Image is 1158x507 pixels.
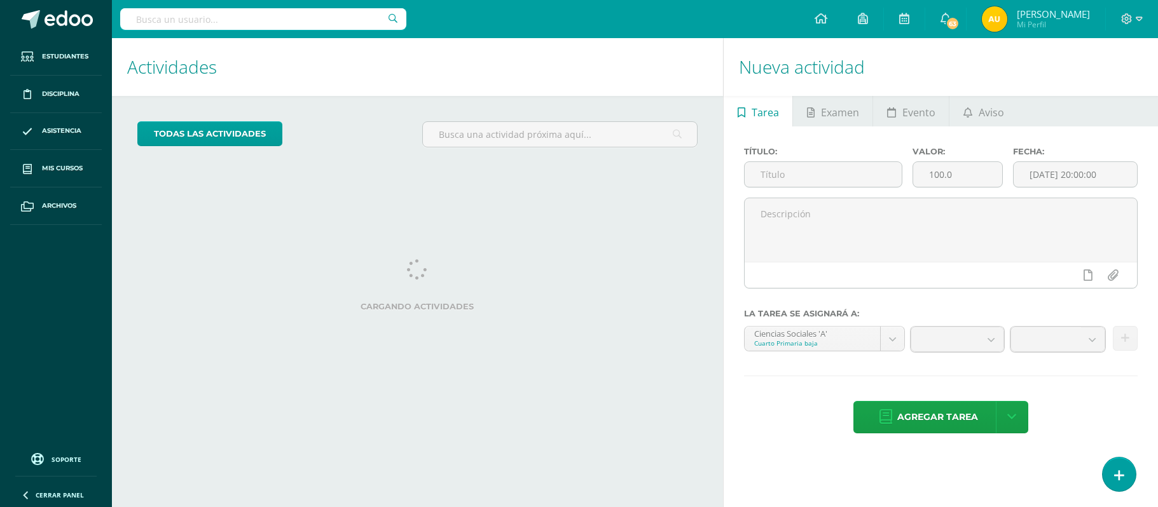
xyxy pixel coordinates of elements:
span: Soporte [52,455,81,464]
input: Puntos máximos [913,162,1003,187]
a: Archivos [10,187,102,225]
img: 05b7556927cf6a1fc85b4e34986eb699.png [982,6,1007,32]
a: Tarea [724,96,792,126]
div: Ciencias Sociales 'A' [754,327,871,339]
h1: Actividades [127,38,708,96]
span: Aviso [979,97,1004,128]
label: Título: [744,147,902,156]
span: 63 [946,17,960,30]
input: Busca un usuario... [120,8,406,30]
input: Título [745,162,902,187]
span: Asistencia [42,126,81,136]
span: Agregar tarea [897,402,978,433]
a: Disciplina [10,76,102,113]
span: Estudiantes [42,51,88,62]
a: Estudiantes [10,38,102,76]
label: Fecha: [1013,147,1138,156]
a: Aviso [949,96,1017,126]
a: Soporte [15,450,97,467]
input: Fecha de entrega [1014,162,1137,187]
a: Mis cursos [10,150,102,187]
span: Evento [902,97,935,128]
label: Cargando actividades [137,302,698,311]
span: Examen [821,97,859,128]
span: Tarea [752,97,779,128]
h1: Nueva actividad [739,38,1143,96]
span: [PERSON_NAME] [1017,8,1090,20]
a: todas las Actividades [137,121,282,146]
a: Ciencias Sociales 'A'Cuarto Primaria baja [745,327,904,351]
span: Cerrar panel [36,490,84,499]
div: Cuarto Primaria baja [754,339,871,348]
a: Examen [793,96,872,126]
a: Evento [873,96,949,126]
label: Valor: [913,147,1003,156]
a: Asistencia [10,113,102,151]
span: Mis cursos [42,163,83,173]
span: Disciplina [42,89,79,99]
span: Archivos [42,201,76,211]
input: Busca una actividad próxima aquí... [423,122,696,147]
label: La tarea se asignará a: [744,309,1138,318]
span: Mi Perfil [1017,19,1090,30]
